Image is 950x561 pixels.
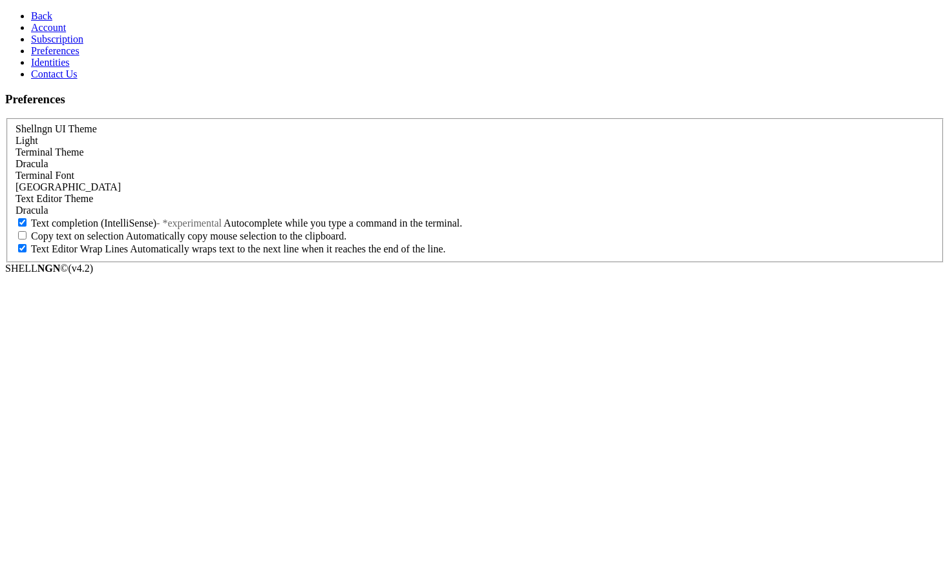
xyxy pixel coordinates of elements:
[5,263,93,274] span: SHELL ©
[31,57,70,68] a: Identities
[16,170,74,181] label: Terminal Font
[16,193,93,204] label: Text Editor Theme
[16,205,48,216] span: Dracula
[18,218,26,227] input: Text completion (IntelliSense)- *experimental Autocomplete while you type a command in the terminal.
[16,205,934,216] div: Dracula
[224,218,462,229] span: Autocomplete while you type a command in the terminal.
[16,181,934,193] div: [GEOGRAPHIC_DATA]
[31,22,66,33] a: Account
[31,218,156,229] span: Text completion (IntelliSense)
[18,231,26,240] input: Copy text on selection Automatically copy mouse selection to the clipboard.
[69,263,94,274] span: 4.2.0
[126,230,347,241] span: Automatically copy mouse selection to the clipboard.
[16,158,48,169] span: Dracula
[130,243,445,254] span: Automatically wraps text to the next line when it reaches the end of the line.
[18,244,26,252] input: Text Editor Wrap Lines Automatically wraps text to the next line when it reaches the end of the l...
[156,218,222,229] span: - *experimental
[16,181,121,192] span: [GEOGRAPHIC_DATA]
[31,34,83,45] a: Subscription
[16,123,97,134] label: Shellngn UI Theme
[16,135,38,146] span: Light
[5,92,945,107] h3: Preferences
[37,263,61,274] b: NGN
[31,10,52,21] a: Back
[31,45,79,56] a: Preferences
[16,135,934,147] div: Light
[16,147,84,158] label: Terminal Theme
[16,158,934,170] div: Dracula
[31,230,124,241] span: Copy text on selection
[31,243,128,254] span: Text Editor Wrap Lines
[31,68,78,79] a: Contact Us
